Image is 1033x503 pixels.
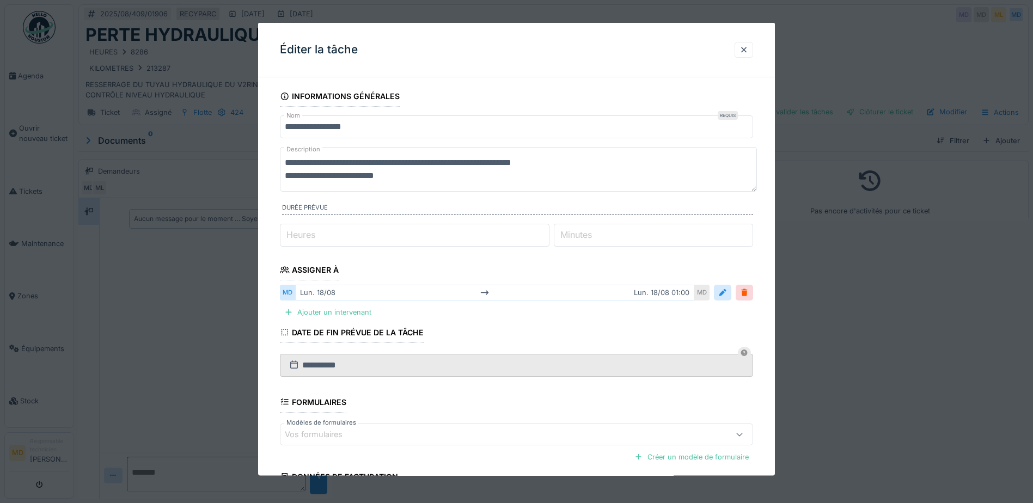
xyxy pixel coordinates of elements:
[694,285,710,300] div: MD
[285,428,358,440] div: Vos formulaires
[284,143,322,156] label: Description
[282,203,753,215] label: Durée prévue
[280,262,339,280] div: Assigner à
[280,285,295,300] div: MD
[280,305,376,320] div: Ajouter un intervenant
[280,43,358,57] h3: Éditer la tâche
[284,228,317,241] label: Heures
[280,88,400,107] div: Informations générales
[558,228,594,241] label: Minutes
[280,324,424,342] div: Date de fin prévue de la tâche
[284,111,302,120] label: Nom
[284,418,358,427] label: Modèles de formulaires
[630,449,753,464] div: Créer un modèle de formulaire
[718,111,738,120] div: Requis
[295,285,694,300] div: lun. 18/08 lun. 18/08 01:00
[280,469,398,487] div: Données de facturation
[280,394,346,412] div: Formulaires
